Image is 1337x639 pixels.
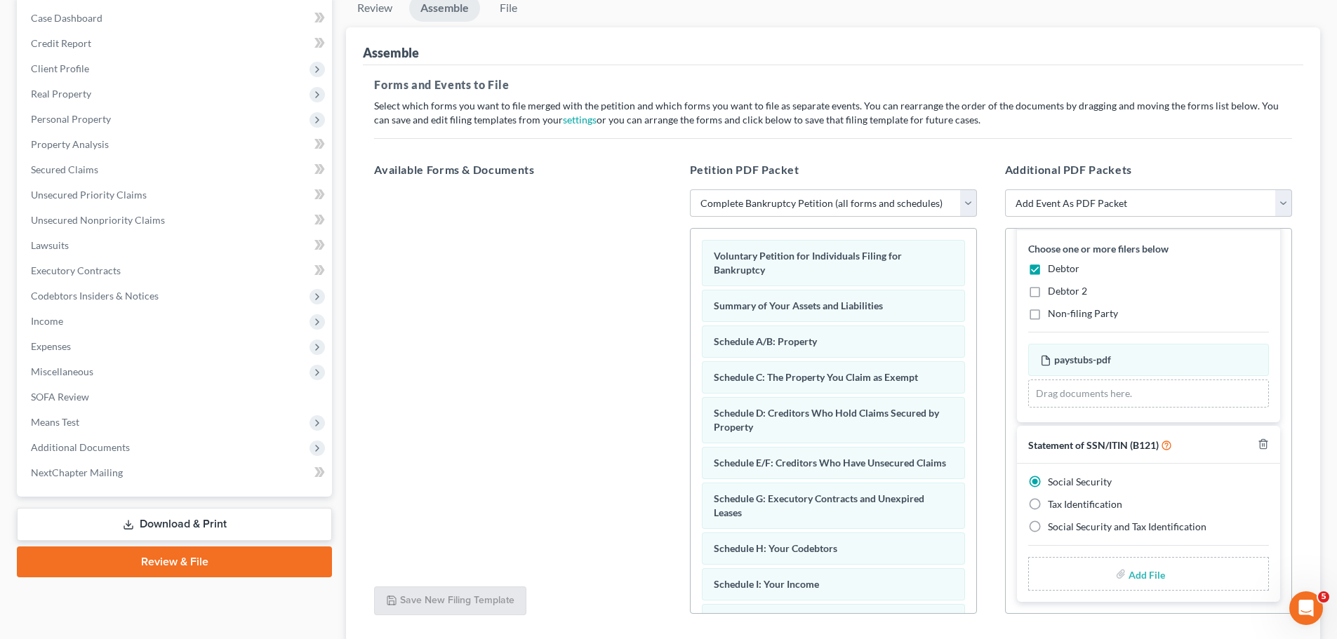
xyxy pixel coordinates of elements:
[20,132,332,157] a: Property Analysis
[1048,476,1112,487] span: Social Security
[20,157,332,182] a: Secured Claims
[31,88,91,100] span: Real Property
[1028,439,1159,451] span: Statement of SSN/ITIN (B121)
[374,76,1292,93] h5: Forms and Events to File
[374,99,1292,127] p: Select which forms you want to file merged with the petition and which forms you want to file as ...
[1048,285,1087,297] span: Debtor 2
[31,290,159,302] span: Codebtors Insiders & Notices
[1048,498,1122,510] span: Tax Identification
[1048,520,1206,532] span: Social Security and Tax Identification
[31,340,71,352] span: Expenses
[31,113,111,125] span: Personal Property
[1028,241,1169,256] label: Choose one or more filers below
[31,138,109,150] span: Property Analysis
[714,542,837,554] span: Schedule H: Your Codebtors
[714,578,819,590] span: Schedule I: Your Income
[31,466,123,478] span: NextChapter Mailing
[31,163,98,175] span: Secured Claims
[31,12,102,24] span: Case Dashboard
[31,391,89,403] span: SOFA Review
[31,62,89,74] span: Client Profile
[31,264,121,276] span: Executory Contracts
[20,208,332,233] a: Unsecured Nonpriority Claims
[1028,379,1269,408] div: Drag documents here.
[20,6,332,31] a: Case Dashboard
[563,114,597,126] a: settings
[31,416,79,428] span: Means Test
[1318,591,1329,603] span: 5
[714,335,817,347] span: Schedule A/B: Property
[20,233,332,258] a: Lawsuits
[17,546,332,577] a: Review & File
[1048,262,1079,274] span: Debtor
[17,508,332,541] a: Download & Print
[374,586,526,616] button: Save New Filing Template
[1048,307,1118,319] span: Non-filing Party
[31,37,91,49] span: Credit Report
[20,460,332,485] a: NextChapter Mailing
[714,250,902,276] span: Voluntary Petition for Individuals Filing for Bankruptcy
[31,315,63,327] span: Income
[714,300,883,311] span: Summary of Your Assets and Liabilities
[690,163,799,176] span: Petition PDF Packet
[31,214,165,226] span: Unsecured Nonpriority Claims
[374,161,661,178] h5: Available Forms & Documents
[714,371,918,383] span: Schedule C: The Property You Claim as Exempt
[31,189,147,201] span: Unsecured Priority Claims
[31,239,69,251] span: Lawsuits
[20,31,332,56] a: Credit Report
[20,182,332,208] a: Unsecured Priority Claims
[31,441,130,453] span: Additional Documents
[363,44,419,61] div: Assemble
[20,384,332,410] a: SOFA Review
[1289,591,1323,625] iframe: Intercom live chat
[1054,354,1111,365] span: paystubs-pdf
[714,457,946,469] span: Schedule E/F: Creditors Who Have Unsecured Claims
[714,407,939,433] span: Schedule D: Creditors Who Hold Claims Secured by Property
[714,492,924,518] span: Schedule G: Executory Contracts and Unexpired Leases
[20,258,332,283] a: Executory Contracts
[1005,161,1292,178] h5: Additional PDF Packets
[31,365,93,377] span: Miscellaneous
